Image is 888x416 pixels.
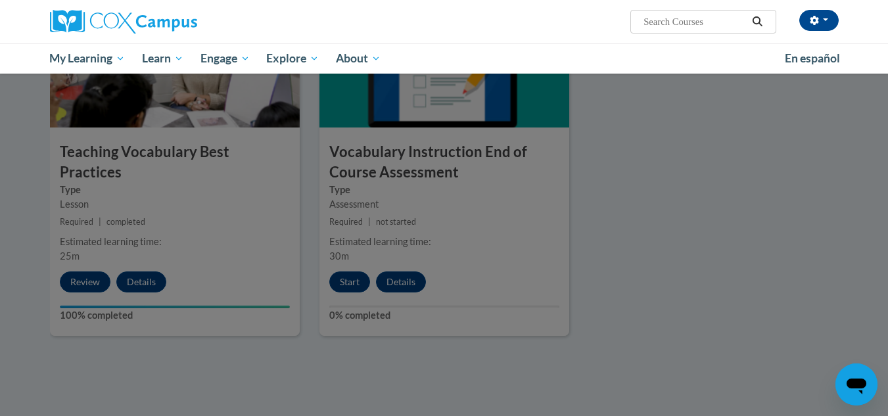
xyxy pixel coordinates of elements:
[642,14,747,30] input: Search Courses
[835,363,877,405] iframe: Button to launch messaging window
[327,43,389,74] a: About
[258,43,327,74] a: Explore
[50,10,300,34] a: Cox Campus
[785,51,840,65] span: En español
[142,51,183,66] span: Learn
[41,43,134,74] a: My Learning
[747,14,767,30] button: Search
[133,43,192,74] a: Learn
[192,43,258,74] a: Engage
[50,10,197,34] img: Cox Campus
[266,51,319,66] span: Explore
[30,43,858,74] div: Main menu
[799,10,839,31] button: Account Settings
[776,45,849,72] a: En español
[336,51,381,66] span: About
[49,51,125,66] span: My Learning
[200,51,250,66] span: Engage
